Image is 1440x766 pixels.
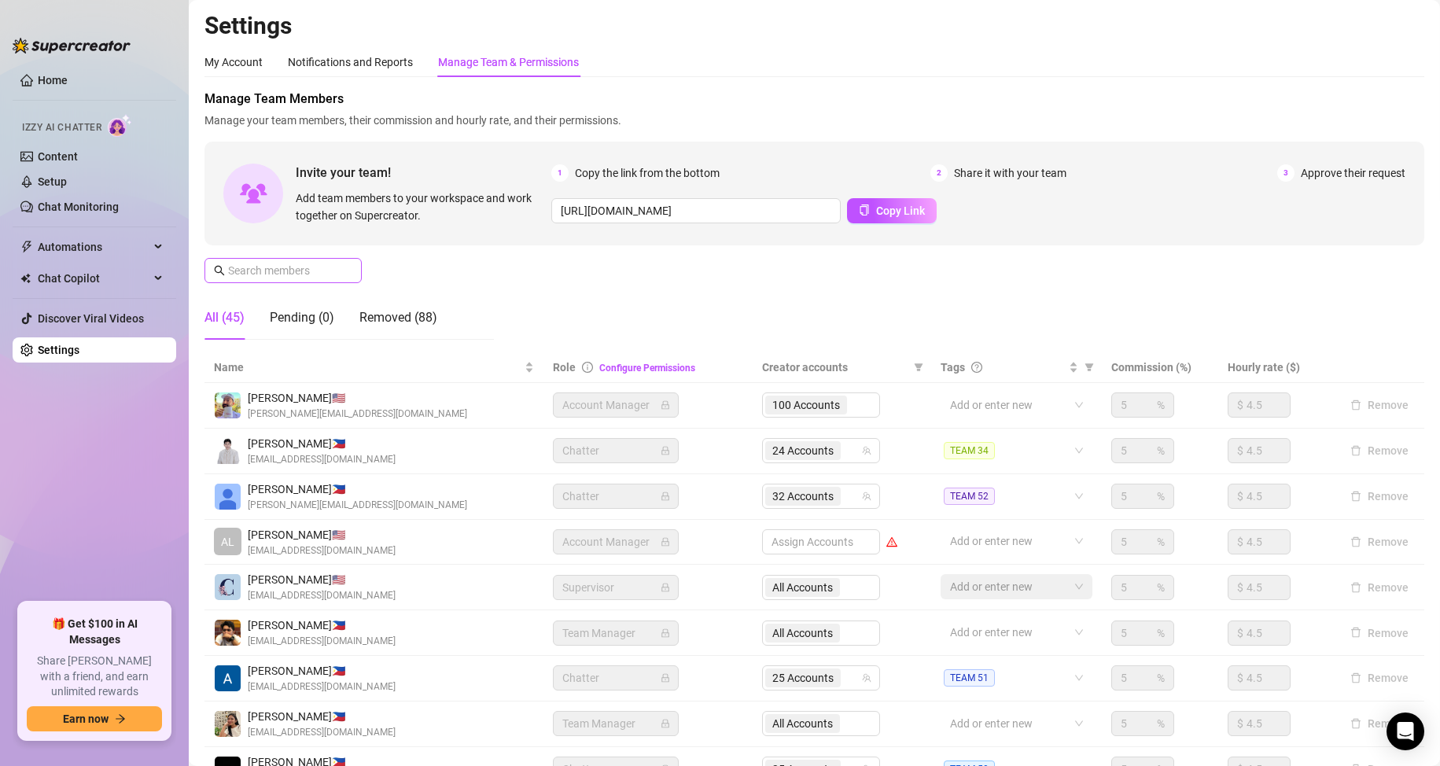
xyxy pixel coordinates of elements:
a: Content [38,150,78,163]
div: Open Intercom Messenger [1387,713,1424,750]
span: TEAM 51 [944,669,995,687]
span: lock [661,719,670,728]
img: Caylie Clarke [215,574,241,600]
span: 24 Accounts [772,442,834,459]
span: team [862,492,871,501]
span: lock [661,492,670,501]
img: Evan Gillis [215,392,241,418]
span: team [862,673,871,683]
span: thunderbolt [20,241,33,253]
a: Chat Monitoring [38,201,119,213]
span: filter [914,363,923,372]
img: Antonio Hernan Arabejo [215,665,241,691]
div: Removed (88) [359,308,437,327]
button: Remove [1344,578,1415,597]
div: My Account [204,53,263,71]
span: [PERSON_NAME] 🇺🇸 [248,389,467,407]
span: 🎁 Get $100 in AI Messages [27,617,162,647]
span: Share [PERSON_NAME] with a friend, and earn unlimited rewards [27,654,162,700]
span: [EMAIL_ADDRESS][DOMAIN_NAME] [248,543,396,558]
button: Copy Link [847,198,937,223]
img: AI Chatter [108,114,132,137]
span: team [862,446,871,455]
span: [PERSON_NAME] 🇵🇭 [248,662,396,679]
button: Remove [1344,714,1415,733]
div: Pending (0) [270,308,334,327]
span: AL [221,533,234,551]
span: [PERSON_NAME] 🇵🇭 [248,435,396,452]
img: Katrina Mendiola [215,484,241,510]
button: Remove [1344,624,1415,643]
th: Hourly rate ($) [1218,352,1335,383]
img: Jedidiah Flores [215,620,241,646]
span: [EMAIL_ADDRESS][DOMAIN_NAME] [248,588,396,603]
span: [PERSON_NAME] 🇵🇭 [248,708,396,725]
span: search [214,265,225,276]
span: filter [1085,363,1094,372]
span: Chatter [562,666,669,690]
span: [EMAIL_ADDRESS][DOMAIN_NAME] [248,634,396,649]
span: TEAM 34 [944,442,995,459]
span: TEAM 52 [944,488,995,505]
span: lock [661,628,670,638]
span: 1 [551,164,569,182]
span: copy [859,204,870,215]
span: Copy the link from the bottom [575,164,720,182]
span: Automations [38,234,149,260]
span: Approve their request [1301,164,1405,182]
span: Name [214,359,521,376]
span: Team Manager [562,712,669,735]
span: lock [661,673,670,683]
button: Remove [1344,441,1415,460]
span: [EMAIL_ADDRESS][DOMAIN_NAME] [248,452,396,467]
span: Manage your team members, their commission and hourly rate, and their permissions. [204,112,1424,129]
span: 25 Accounts [772,669,834,687]
button: Remove [1344,668,1415,687]
img: Chat Copilot [20,273,31,284]
span: Account Manager [562,393,669,417]
span: Creator accounts [762,359,908,376]
span: Copy Link [876,204,925,217]
span: lock [661,446,670,455]
span: 3 [1277,164,1295,182]
img: logo-BBDzfeDw.svg [13,38,131,53]
button: Earn nowarrow-right [27,706,162,731]
span: Supervisor [562,576,669,599]
span: Manage Team Members [204,90,1424,109]
button: Remove [1344,532,1415,551]
a: Home [38,74,68,87]
span: [PERSON_NAME] 🇵🇭 [248,617,396,634]
span: lock [661,400,670,410]
span: [PERSON_NAME] 🇺🇸 [248,571,396,588]
span: info-circle [582,362,593,373]
div: Manage Team & Permissions [438,53,579,71]
span: [EMAIL_ADDRESS][DOMAIN_NAME] [248,725,396,740]
a: Configure Permissions [599,363,695,374]
span: Add team members to your workspace and work together on Supercreator. [296,190,545,224]
div: All (45) [204,308,245,327]
a: Settings [38,344,79,356]
span: arrow-right [115,713,126,724]
span: lock [661,583,670,592]
span: Izzy AI Chatter [22,120,101,135]
span: filter [1081,355,1097,379]
img: Ana Brand [215,711,241,737]
img: Paul Andrei Casupanan [215,438,241,464]
span: Earn now [63,713,109,725]
span: Team Manager [562,621,669,645]
span: 32 Accounts [772,488,834,505]
span: Invite your team! [296,163,551,182]
th: Name [204,352,543,383]
span: 2 [930,164,948,182]
span: Account Manager [562,530,669,554]
span: Share it with your team [954,164,1066,182]
button: Remove [1344,487,1415,506]
span: 24 Accounts [765,441,841,460]
span: Chatter [562,439,669,462]
span: question-circle [971,362,982,373]
span: [EMAIL_ADDRESS][DOMAIN_NAME] [248,679,396,694]
span: filter [911,355,926,379]
span: warning [886,536,897,547]
a: Discover Viral Videos [38,312,144,325]
input: Search members [228,262,340,279]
